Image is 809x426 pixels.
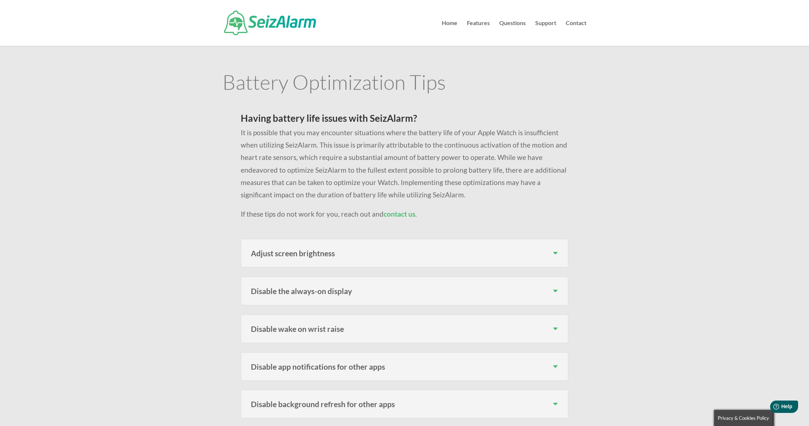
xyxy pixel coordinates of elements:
[241,113,568,126] h2: Having battery life issues with SeizAlarm?
[535,20,556,46] a: Support
[3,49,806,55] div: Move To ...
[3,42,806,49] div: Rename
[251,325,558,333] h3: Disable wake on wrist raise
[3,29,806,36] div: Options
[224,11,316,35] img: SeizAlarm
[3,16,806,23] div: Move To ...
[718,415,769,421] span: Privacy & Cookies Policy
[3,3,806,9] div: Sort A > Z
[223,72,586,96] h1: Battery Optimization Tips
[499,20,526,46] a: Questions
[566,20,586,46] a: Contact
[251,400,558,408] h3: Disable background refresh for other apps
[241,128,567,199] span: It is possible that you may encounter situations where the battery life of your Apple Watch is in...
[3,36,806,42] div: Sign out
[442,20,457,46] a: Home
[3,23,806,29] div: Delete
[251,363,558,370] h3: Disable app notifications for other apps
[251,249,558,257] h3: Adjust screen brightness
[251,287,558,295] h3: Disable the always-on display
[3,9,806,16] div: Sort New > Old
[384,210,415,218] a: contact us
[744,398,801,418] iframe: Help widget launcher
[241,208,568,220] p: If these tips do not work for you, reach out and .
[467,20,490,46] a: Features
